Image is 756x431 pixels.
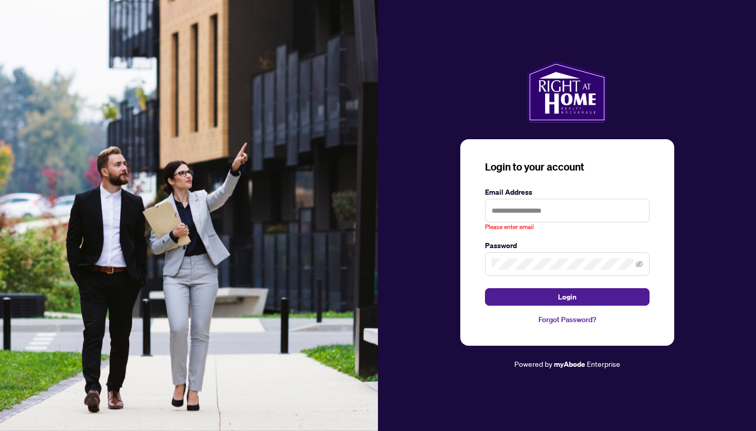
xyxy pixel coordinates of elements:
button: Login [485,288,650,306]
span: Please enter email [485,222,534,232]
a: Forgot Password? [485,314,650,325]
label: Email Address [485,186,650,198]
h3: Login to your account [485,160,650,174]
span: Powered by [514,359,552,368]
span: eye-invisible [636,260,643,268]
a: myAbode [554,359,585,370]
img: ma-logo [527,61,607,123]
span: Enterprise [587,359,620,368]
span: Login [558,289,577,305]
label: Password [485,240,650,251]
